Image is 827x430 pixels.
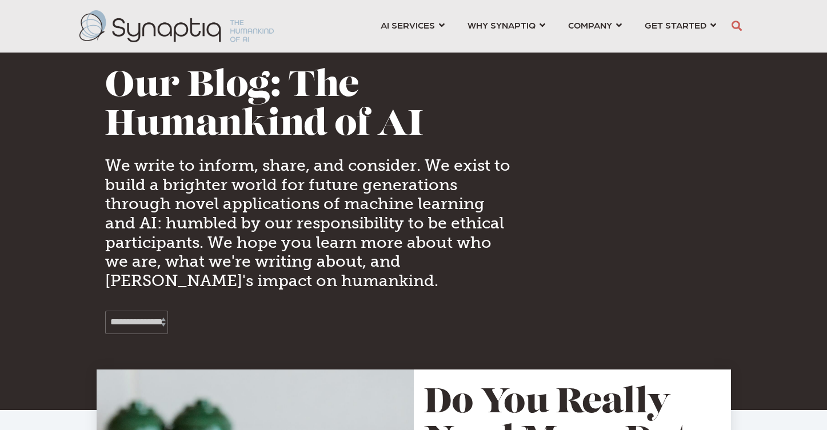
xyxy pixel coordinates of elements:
a: COMPANY [568,14,622,35]
h4: We write to inform, share, and consider. We exist to build a brighter world for future generation... [105,156,511,290]
h1: Our Blog: The Humankind of AI [105,68,511,146]
span: GET STARTED [645,17,706,33]
a: AI SERVICES [381,14,445,35]
nav: menu [369,6,728,47]
span: WHY SYNAPTIQ [468,17,536,33]
a: GET STARTED [645,14,716,35]
span: COMPANY [568,17,612,33]
img: synaptiq logo-2 [79,10,274,42]
span: AI SERVICES [381,17,435,33]
a: WHY SYNAPTIQ [468,14,545,35]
